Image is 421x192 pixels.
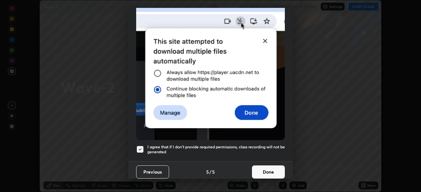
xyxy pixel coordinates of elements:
button: Done [252,165,285,179]
button: Previous [136,165,169,179]
h4: / [210,168,211,175]
h4: 5 [212,168,215,175]
h4: 5 [206,168,209,175]
h5: I agree that if I don't provide required permissions, class recording will not be generated [147,144,285,155]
